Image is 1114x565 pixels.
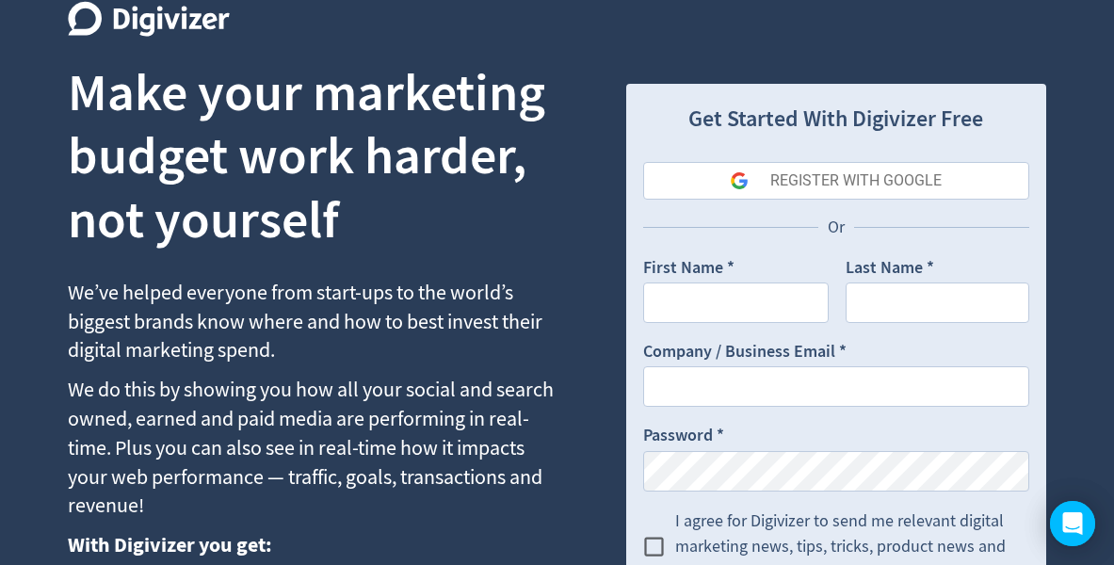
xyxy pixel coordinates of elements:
[770,162,942,200] div: REGISTER WITH GOOGLE
[818,216,854,239] p: Or
[68,1,230,38] img: Digivizer Logo
[643,162,1029,200] button: REGISTER WITH GOOGLE
[68,376,558,521] p: We do this by showing you how all your social and search owned, earned and paid media are perform...
[846,256,934,282] label: Last Name *
[643,256,735,282] label: First Name *
[1050,501,1095,546] div: Open Intercom Messenger
[68,531,272,558] strong: With Digivizer you get:
[68,57,558,268] h1: Make your marketing budget work harder, not yourself
[643,101,1029,138] h1: Get Started With Digivizer Free
[643,424,724,450] label: Password *
[68,279,558,365] p: We’ve helped everyone from start-ups to the world’s biggest brands know where and how to best inv...
[643,340,847,366] label: Company / Business Email *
